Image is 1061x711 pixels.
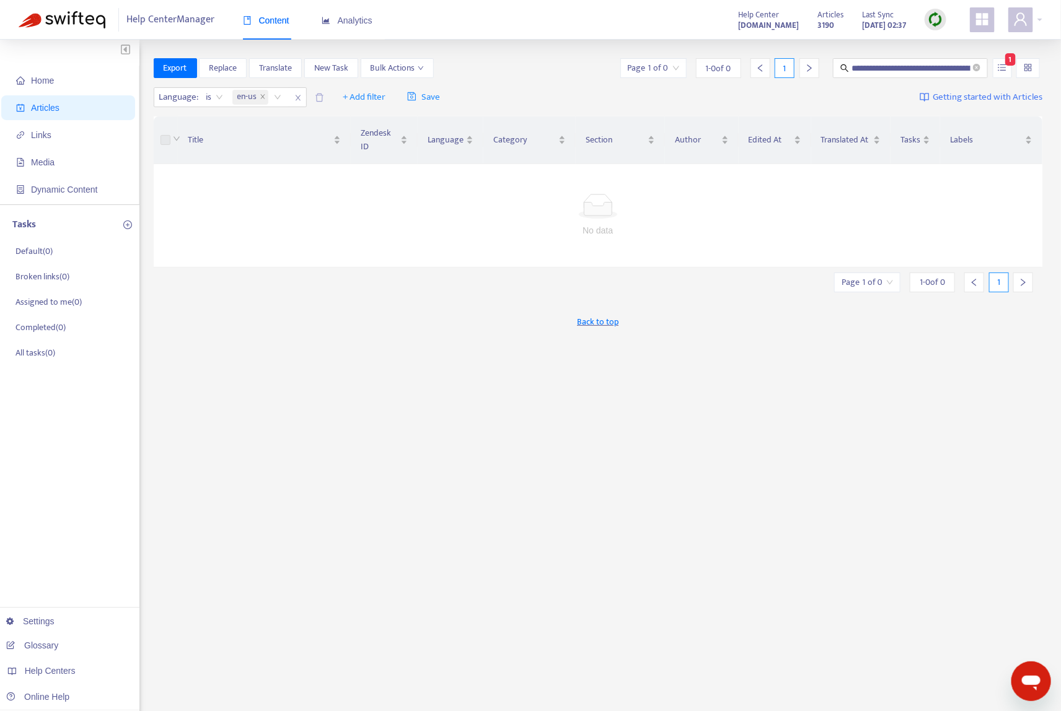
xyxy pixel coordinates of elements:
a: Settings [6,616,55,626]
strong: [DOMAIN_NAME] [738,19,799,32]
span: Title [188,133,331,147]
button: saveSave [398,87,449,107]
th: Section [576,116,665,164]
span: 1 - 0 of 0 [706,62,731,75]
span: home [16,76,25,85]
span: Zendesk ID [361,126,398,154]
span: file-image [16,158,25,167]
p: Default ( 0 ) [15,245,53,258]
span: Section [586,133,645,147]
span: down [173,135,180,142]
span: Bulk Actions [371,61,424,75]
span: Language : [154,88,201,107]
button: + Add filter [333,87,395,107]
a: Getting started with Articles [920,87,1042,107]
span: Tasks [900,133,920,147]
th: Edited At [739,116,811,164]
span: area-chart [322,16,330,25]
span: Media [31,157,55,167]
span: container [16,185,25,194]
span: Dynamic Content [31,185,97,194]
span: 1 - 0 of 0 [920,276,945,289]
a: [DOMAIN_NAME] [738,18,799,32]
button: unordered-list [993,58,1012,78]
span: Export [164,61,187,75]
span: Home [31,76,54,85]
button: Bulk Actionsdown [361,58,434,78]
span: left [970,278,979,287]
button: Export [154,58,197,78]
span: Articles [31,103,59,113]
span: Author [675,133,719,147]
span: Replace [209,61,237,75]
strong: [DATE] 02:37 [862,19,906,32]
span: Articles [817,8,843,22]
th: Labels [940,116,1042,164]
img: Swifteq [19,11,105,28]
p: All tasks ( 0 ) [15,346,55,359]
span: right [805,64,814,72]
span: Help Center [738,8,779,22]
img: image-link [920,92,930,102]
div: 1 [775,58,795,78]
span: Save [407,90,440,105]
strong: 3190 [817,19,834,32]
span: Language [428,133,464,147]
span: account-book [16,103,25,112]
span: left [756,64,765,72]
span: close [290,90,306,105]
span: Last Sync [862,8,894,22]
span: Links [31,130,51,140]
span: New Task [314,61,348,75]
span: Translated At [821,133,871,147]
p: Completed ( 0 ) [15,321,66,334]
span: plus-circle [123,220,132,229]
button: Replace [199,58,247,78]
span: is [206,88,223,107]
span: Labels [950,133,1023,147]
th: Author [665,116,739,164]
iframe: Button to launch messaging window [1011,661,1051,701]
a: Glossary [6,640,58,650]
span: Category [493,133,556,147]
span: + Add filter [343,90,385,105]
th: Language [418,116,483,164]
th: Translated At [811,116,891,164]
span: delete [315,93,324,102]
span: 1 [1005,53,1016,66]
span: Analytics [322,15,372,25]
span: down [418,65,424,71]
button: New Task [304,58,358,78]
span: close-circle [973,63,980,74]
th: Title [178,116,351,164]
span: unordered-list [998,63,1006,72]
span: Content [243,15,289,25]
th: Tasks [891,116,940,164]
span: close [260,94,266,101]
th: Zendesk ID [351,116,418,164]
span: link [16,131,25,139]
span: appstore [975,12,990,27]
img: sync.dc5367851b00ba804db3.png [928,12,943,27]
th: Category [483,116,576,164]
div: No data [169,224,1028,237]
span: Help Center Manager [127,8,215,32]
span: right [1019,278,1028,287]
span: en-us [232,90,268,105]
span: book [243,16,252,25]
span: Getting started with Articles [933,90,1042,105]
p: Broken links ( 0 ) [15,270,69,283]
span: close-circle [973,64,980,71]
span: Translate [259,61,292,75]
p: Tasks [12,217,36,232]
button: Translate [249,58,302,78]
p: Assigned to me ( 0 ) [15,295,82,308]
div: 1 [989,273,1009,292]
span: en-us [237,90,257,105]
span: user [1013,12,1028,27]
span: Back to top [577,315,619,328]
span: save [407,92,416,101]
span: search [840,64,849,72]
span: Edited At [749,133,791,147]
span: Help Centers [25,666,76,676]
